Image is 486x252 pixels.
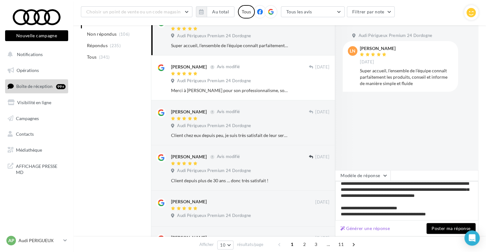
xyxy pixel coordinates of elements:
[4,64,69,77] a: Opérations
[335,170,390,181] button: Modèle de réponse
[360,68,453,87] div: Super accueil, l’ensemble de l’équipe connaît parfaitement les produits, conseil et informe de ma...
[350,48,355,54] span: Ln
[177,213,251,219] span: Audi Périgueux Premium 24 Dordogne
[360,46,396,51] div: [PERSON_NAME]
[56,84,66,89] div: 99+
[464,230,480,246] div: Open Intercom Messenger
[171,198,207,205] div: [PERSON_NAME]
[171,234,207,241] div: [PERSON_NAME]
[217,109,240,114] span: Avis modifié
[16,115,39,121] span: Campagnes
[311,239,321,249] span: 3
[177,123,251,129] span: Audi Périgueux Premium 24 Dordogne
[119,32,130,37] span: (106)
[171,177,288,184] div: Client depuis plus de 30 ans … donc très satisfait !
[81,6,192,17] button: Choisir un point de vente ou un code magasin
[199,241,214,248] span: Afficher
[217,64,240,69] span: Avis modifié
[315,154,329,160] span: [DATE]
[8,237,14,244] span: AP
[287,239,297,249] span: 1
[347,6,395,17] button: Filtrer par note
[4,48,67,61] button: Notifications
[207,6,234,17] button: Au total
[177,168,251,174] span: Audi Périgueux Premium 24 Dordogne
[237,241,263,248] span: résultats/page
[171,132,288,139] div: Client chez eux depuis peu, je suis très satisfait de leur service. Employés à l’écoute et très p...
[87,31,117,37] span: Non répondus
[360,59,374,65] span: [DATE]
[171,87,288,94] div: Merci à [PERSON_NAME] pour son professionnalisme, son écoute et sa bonne humeur . Les engagements...
[18,237,61,244] p: Audi PERIGUEUX
[426,223,475,234] button: Poster ma réponse
[17,68,39,73] span: Opérations
[16,131,34,137] span: Contacts
[323,239,333,249] span: ...
[16,162,66,176] span: AFFICHAGE PRESSE MD
[4,112,69,125] a: Campagnes
[16,147,42,153] span: Médiathèque
[87,54,96,60] span: Tous
[299,239,310,249] span: 2
[281,6,345,17] button: Tous les avis
[110,43,121,48] span: (235)
[338,225,392,232] button: Générer une réponse
[171,109,207,115] div: [PERSON_NAME]
[5,30,68,41] button: Nouvelle campagne
[217,154,240,159] span: Avis modifié
[196,6,234,17] button: Au total
[217,241,233,249] button: 10
[315,235,329,241] span: [DATE]
[336,239,346,249] span: 11
[220,242,225,248] span: 10
[4,127,69,141] a: Contacts
[358,33,432,39] span: Audi Périgueux Premium 24 Dordogne
[17,100,51,105] span: Visibilité en ligne
[315,199,329,205] span: [DATE]
[87,42,108,49] span: Répondus
[16,83,53,89] span: Boîte de réception
[4,79,69,93] a: Boîte de réception99+
[286,9,312,14] span: Tous les avis
[99,54,110,60] span: (341)
[171,64,207,70] div: [PERSON_NAME]
[4,159,69,178] a: AFFICHAGE PRESSE MD
[177,33,251,39] span: Audi Périgueux Premium 24 Dordogne
[4,143,69,157] a: Médiathèque
[177,78,251,84] span: Audi Périgueux Premium 24 Dordogne
[17,52,43,57] span: Notifications
[5,234,68,247] a: AP Audi PERIGUEUX
[315,109,329,115] span: [DATE]
[171,154,207,160] div: [PERSON_NAME]
[315,64,329,70] span: [DATE]
[238,5,255,18] div: Tous
[86,9,181,14] span: Choisir un point de vente ou un code magasin
[4,96,69,109] a: Visibilité en ligne
[171,42,288,49] div: Super accueil, l’ensemble de l’équipe connaît parfaitement les produits, conseil et informe de ma...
